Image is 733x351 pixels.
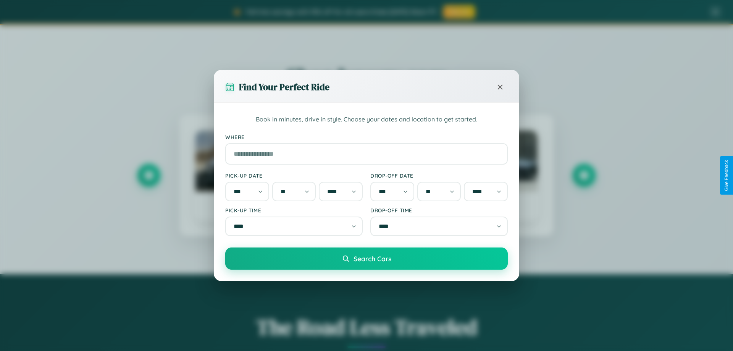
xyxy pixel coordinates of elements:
p: Book in minutes, drive in style. Choose your dates and location to get started. [225,115,508,125]
label: Pick-up Date [225,172,363,179]
label: Where [225,134,508,140]
h3: Find Your Perfect Ride [239,81,329,93]
label: Pick-up Time [225,207,363,214]
label: Drop-off Date [370,172,508,179]
button: Search Cars [225,247,508,270]
label: Drop-off Time [370,207,508,214]
span: Search Cars [354,254,391,263]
